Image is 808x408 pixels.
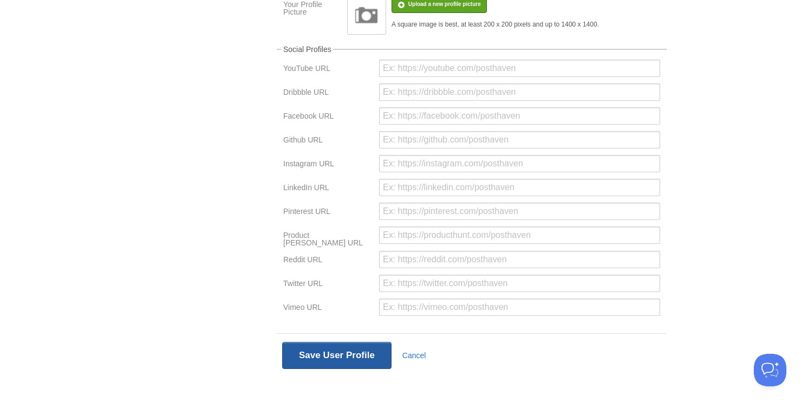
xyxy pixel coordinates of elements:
input: Ex: https://producthunt.com/posthaven [379,226,660,244]
label: Reddit URL [283,256,373,266]
label: Dribbble URL [283,88,373,99]
iframe: Help Scout Beacon - Open [754,354,786,386]
label: Instagram URL [283,160,373,170]
input: Ex: https://reddit.com/posthaven [379,251,660,268]
span: Upload a new profile picture [408,1,481,7]
label: Github URL [283,136,373,146]
legend: Social Profiles [282,46,333,53]
label: Twitter URL [283,280,373,290]
label: Pinterest URL [283,208,373,218]
a: Cancel [402,351,426,360]
label: YouTube URL [283,64,373,75]
input: Ex: https://pinterest.com/posthaven [379,203,660,220]
label: LinkedIn URL [283,184,373,194]
label: Vimeo URL [283,303,373,314]
label: Product [PERSON_NAME] URL [283,231,373,249]
input: Ex: https://github.com/posthaven [379,131,660,148]
input: Ex: https://twitter.com/posthaven [379,275,660,292]
input: Ex: https://instagram.com/posthaven [379,155,660,172]
label: Your Profile Picture [283,1,341,18]
div: A square image is best, at least 200 x 200 pixels and up to 1400 x 1400. [392,21,599,28]
input: Ex: https://dribbble.com/posthaven [379,83,660,101]
input: Ex: https://linkedin.com/posthaven [379,179,660,196]
label: Facebook URL [283,112,373,122]
input: Ex: https://youtube.com/posthaven [379,60,660,77]
input: Ex: https://facebook.com/posthaven [379,107,660,125]
button: Save User Profile [282,342,392,369]
input: Ex: https://vimeo.com/posthaven [379,299,660,316]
